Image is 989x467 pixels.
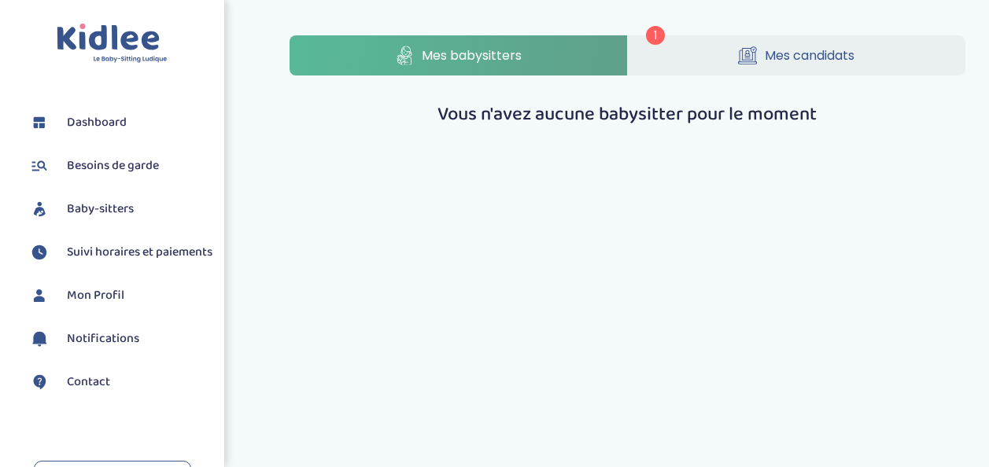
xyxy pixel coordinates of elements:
[57,24,168,64] img: logo.svg
[28,111,51,134] img: dashboard.svg
[422,46,522,65] span: Mes babysitters
[28,241,212,264] a: Suivi horaires et paiements
[67,113,127,132] span: Dashboard
[628,35,965,75] a: Mes candidats
[290,35,627,75] a: Mes babysitters
[67,200,134,219] span: Baby-sitters
[67,373,110,392] span: Contact
[28,111,212,134] a: Dashboard
[67,286,124,305] span: Mon Profil
[28,284,212,307] a: Mon Profil
[28,370,51,394] img: contact.svg
[765,46,854,65] span: Mes candidats
[290,101,965,129] p: Vous n'avez aucune babysitter pour le moment
[67,243,212,262] span: Suivi horaires et paiements
[67,156,159,175] span: Besoins de garde
[28,197,51,221] img: babysitters.svg
[28,154,212,178] a: Besoins de garde
[67,329,139,348] span: Notifications
[28,327,212,351] a: Notifications
[28,197,212,221] a: Baby-sitters
[28,284,51,307] img: profil.svg
[646,26,665,45] span: 1
[28,154,51,178] img: besoin.svg
[28,241,51,264] img: suivihoraire.svg
[28,370,212,394] a: Contact
[28,327,51,351] img: notification.svg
